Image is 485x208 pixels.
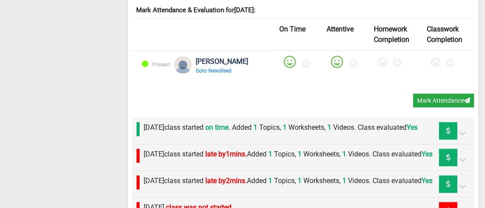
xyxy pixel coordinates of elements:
span: Yes [422,177,433,185]
th: Attentive [321,19,369,51]
th: On Time [274,19,321,51]
p: Goto Newsfeed [196,67,251,75]
label: [DATE] class started Added Topics, Worksheets, Videos. Class evaluated [144,176,433,186]
label: [PERSON_NAME] [196,56,249,67]
span: Yes [422,150,433,158]
span: 1 [283,123,287,132]
span: 1 [267,150,273,158]
span: late by 1 mins. [206,150,247,158]
img: Avatar [174,56,192,74]
span: 1 [267,177,273,185]
th: Classwork Completion [422,19,474,51]
span: 1 [298,177,302,185]
span: Present [153,62,171,68]
label: [DATE] class started Added Topics, Worksheets, Videos. Class evaluated [144,149,433,159]
span: 1 [328,123,332,132]
span: 1 [298,150,302,158]
span: Yes [407,123,418,132]
label: Mark Attendance & Evaluation for [DATE] : [137,5,256,15]
span: late by 2 mins. [206,177,247,185]
span: on time [206,123,229,132]
span: 1 [254,123,258,132]
span: 1 [343,150,347,158]
label: [DATE] class started . Added Topics, Worksheets, Videos. Class evaluated [144,122,418,133]
span: 1 [343,177,347,185]
th: Homework Completion [369,19,422,51]
button: Mark Attendance [413,94,474,107]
